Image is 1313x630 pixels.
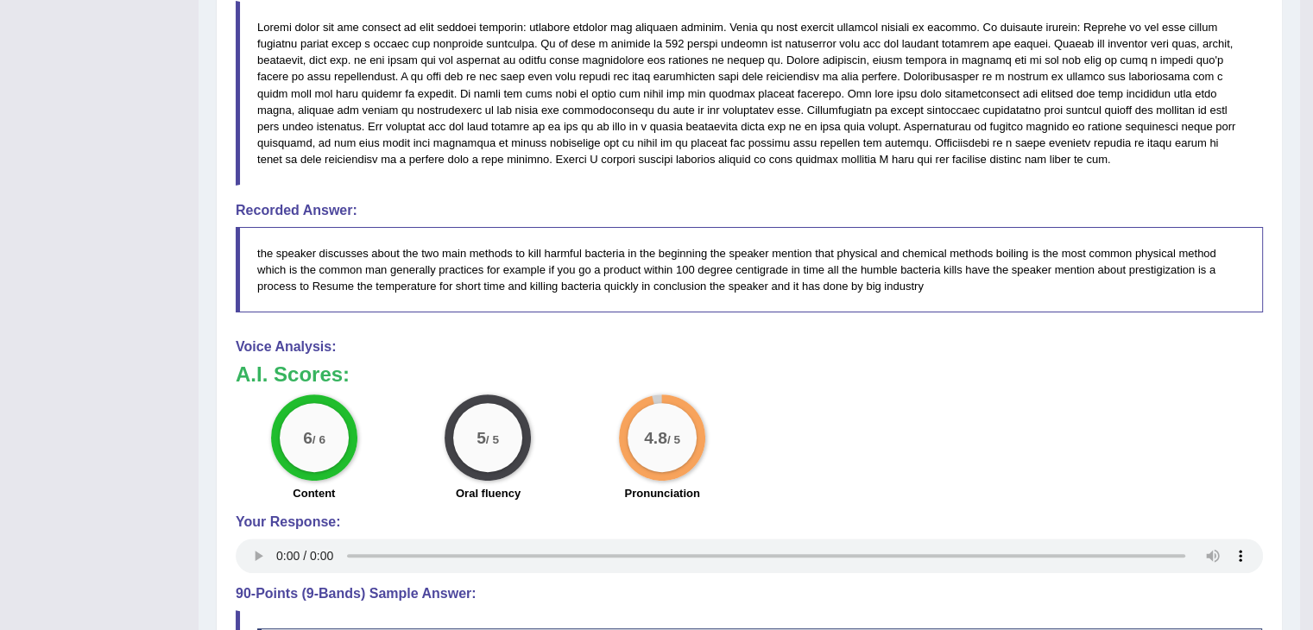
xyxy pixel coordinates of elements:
label: Oral fluency [456,485,521,501]
h4: Voice Analysis: [236,339,1263,355]
label: Pronunciation [624,485,699,501]
big: 4.8 [644,428,667,447]
h4: Your Response: [236,514,1263,530]
label: Content [293,485,335,501]
big: 6 [303,428,312,447]
h4: 90-Points (9-Bands) Sample Answer: [236,586,1263,602]
h4: Recorded Answer: [236,203,1263,218]
small: / 5 [486,432,499,445]
blockquote: Loremi dolor sit ame consect ad elit seddoei temporin: utlabore etdolor mag aliquaen adminim. Ven... [236,1,1263,186]
big: 5 [477,428,487,447]
small: / 6 [312,432,325,445]
small: / 5 [667,432,680,445]
blockquote: the speaker discusses about the two main methods to kill harmful bacteria in the beginning the sp... [236,227,1263,312]
b: A.I. Scores: [236,362,350,386]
